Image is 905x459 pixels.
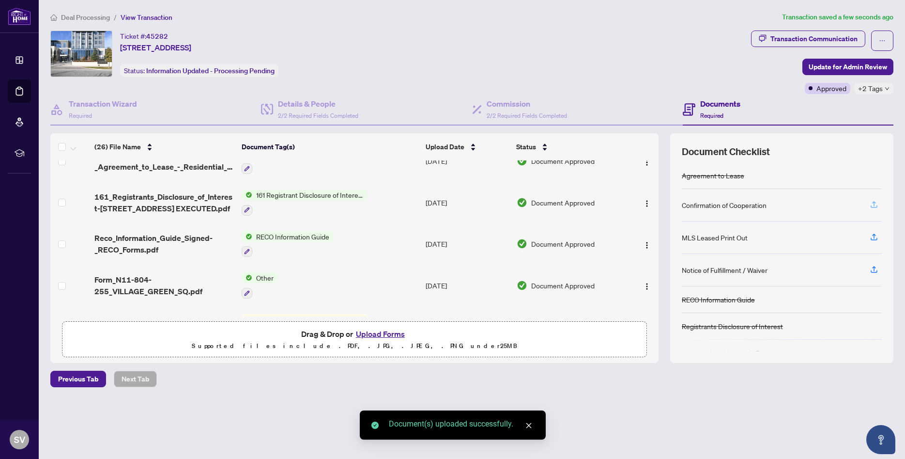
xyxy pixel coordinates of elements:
[682,321,783,332] div: Registrants Disclosure of Interest
[643,283,651,290] img: Logo
[517,197,527,208] img: Document Status
[389,418,534,430] div: Document(s) uploaded successfully.
[426,142,464,152] span: Upload Date
[114,371,157,387] button: Next Tab
[252,190,367,200] span: 161 Registrant Disclosure of Interest - Disposition ofProperty
[516,142,536,152] span: Status
[120,64,278,77] div: Status:
[517,156,527,166] img: Document Status
[242,190,367,216] button: Status Icon161 Registrant Disclosure of Interest - Disposition ofProperty
[517,280,527,291] img: Document Status
[91,133,238,160] th: (26) File Name
[802,59,893,75] button: Update for Admin Review
[700,112,723,119] span: Required
[531,197,595,208] span: Document Approved
[51,31,112,77] img: IMG-E12301712_1.jpg
[525,422,532,429] span: close
[121,13,172,22] span: View Transaction
[120,42,191,53] span: [STREET_ADDRESS]
[531,280,595,291] span: Document Approved
[487,98,567,110] h4: Commission
[61,13,110,22] span: Deal Processing
[252,314,367,325] span: 826 Residential Information Checklist - Rental/Tenancy on Property
[531,238,595,249] span: Document Approved
[14,433,25,446] span: SV
[62,322,646,358] span: Drag & Drop orUpload FormsSupported files include .PDF, .JPG, .JPEG, .PNG under25MB
[682,170,744,181] div: Agreement to Lease
[639,195,655,210] button: Logo
[242,314,367,340] button: Status Icon826 Residential Information Checklist - Rental/Tenancy on Property
[866,425,895,454] button: Open asap
[50,14,57,21] span: home
[858,83,883,94] span: +2 Tags
[94,191,234,214] span: 161_Registrants_Disclosure_of_Interest-[STREET_ADDRESS] EXECUTED.pdf
[643,241,651,249] img: Logo
[238,133,422,160] th: Document Tag(s)
[700,98,740,110] h4: Documents
[252,272,277,283] span: Other
[422,223,513,265] td: [DATE]
[146,66,275,75] span: Information Updated - Processing Pending
[94,142,141,152] span: (26) File Name
[69,98,137,110] h4: Transaction Wizard
[682,232,748,243] div: MLS Leased Print Out
[242,272,277,299] button: Status IconOther
[114,12,117,23] li: /
[94,274,234,297] span: Form_N11-804-255_VILLAGE_GREEN_SQ.pdf
[523,420,534,431] a: Close
[50,371,106,387] button: Previous Tab
[782,12,893,23] article: Transaction saved a few seconds ago
[682,294,755,305] div: RECO Information Guide
[816,83,846,94] span: Approved
[512,133,626,160] th: Status
[242,190,252,200] img: Status Icon
[517,238,527,249] img: Document Status
[69,112,92,119] span: Required
[809,59,887,75] span: Update for Admin Review
[770,31,858,47] div: Transaction Communication
[371,422,379,429] span: check-circle
[422,265,513,306] td: [DATE]
[639,153,655,169] button: Logo
[353,328,408,340] button: Upload Forms
[242,148,338,174] button: Status IconRight at Home Schedule B
[422,133,513,160] th: Upload Date
[682,265,767,275] div: Notice of Fulfillment / Waiver
[58,371,98,387] span: Previous Tab
[639,278,655,293] button: Logo
[422,140,513,182] td: [DATE]
[487,112,567,119] span: 2/2 Required Fields Completed
[94,149,234,173] span: OLD_401_Schedule_-_Agreement_to_Lease_-_Residential_-_A_-_PropTx-[PERSON_NAME]-1.pdf
[94,316,234,339] span: OLD_826_Residential_Information_Checklist_-_Rental_Tenancy_on_Property_-_PropTx-[PERSON_NAME].pdf
[531,156,595,166] span: Document Approved
[8,7,31,25] img: logo
[751,31,865,47] button: Transaction Communication
[682,145,770,158] span: Document Checklist
[242,231,333,257] button: Status IconRECO Information Guide
[422,182,513,223] td: [DATE]
[68,340,641,352] p: Supported files include .PDF, .JPG, .JPEG, .PNG under 25 MB
[94,232,234,255] span: Reco_Information_Guide_Signed-_RECO_Forms.pdf
[278,98,358,110] h4: Details & People
[242,231,252,242] img: Status Icon
[120,31,168,42] div: Ticket #:
[422,306,513,348] td: [DATE]
[682,200,767,210] div: Confirmation of Cooperation
[278,112,358,119] span: 2/2 Required Fields Completed
[146,32,168,41] span: 45282
[252,231,333,242] span: RECO Information Guide
[242,272,252,283] img: Status Icon
[643,200,651,207] img: Logo
[639,236,655,252] button: Logo
[879,37,886,44] span: ellipsis
[643,158,651,166] img: Logo
[242,314,252,325] img: Status Icon
[301,328,408,340] span: Drag & Drop or
[885,86,890,91] span: down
